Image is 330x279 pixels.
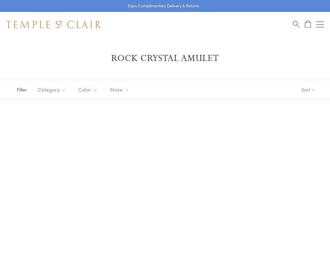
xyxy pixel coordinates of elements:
[16,53,314,64] h1: Rock Crystal Amulet
[33,83,71,97] button: Category
[6,21,101,28] img: Temple St. Clair
[128,3,199,9] p: Enjoy Complimentary Delivery & Returns
[287,80,330,99] button: Show sort by
[293,20,300,28] a: Search
[35,86,71,94] span: Category
[305,20,311,28] a: Open Shopping Bag
[75,86,102,94] span: Color
[107,86,134,94] span: Stone
[105,83,134,97] button: Stone
[74,83,102,97] button: Color
[316,21,324,28] button: Open navigation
